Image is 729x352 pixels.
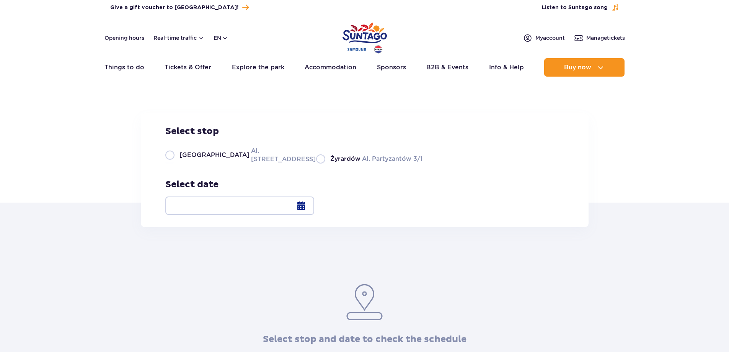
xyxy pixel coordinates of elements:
[214,34,228,42] button: en
[263,334,466,345] h3: Select stop and date to check the schedule
[523,33,565,43] a: Myaccount
[165,126,422,137] h3: Select stop
[165,146,307,164] label: Al. [STREET_ADDRESS]
[330,155,360,163] span: Żyrardów
[564,64,591,71] span: Buy now
[426,58,468,77] a: B2B & Events
[316,154,422,164] label: Al. Partyzantów 3/1
[535,34,565,42] span: My account
[542,4,608,11] span: Listen to Suntago song
[542,4,619,11] button: Listen to Suntago song
[165,58,211,77] a: Tickets & Offer
[377,58,406,77] a: Sponsors
[305,58,356,77] a: Accommodation
[104,34,144,42] a: Opening hours
[574,33,625,43] a: Managetickets
[345,283,384,321] img: pin.953eee3c.svg
[165,179,314,190] h3: Select date
[110,4,238,11] span: Give a gift voucher to [GEOGRAPHIC_DATA]!
[342,19,387,54] a: Park of Poland
[544,58,625,77] button: Buy now
[489,58,524,77] a: Info & Help
[586,34,625,42] span: Manage tickets
[153,35,204,41] button: Real-time traffic
[179,151,250,159] span: [GEOGRAPHIC_DATA]
[104,58,144,77] a: Things to do
[110,2,249,13] a: Give a gift voucher to [GEOGRAPHIC_DATA]!
[232,58,284,77] a: Explore the park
